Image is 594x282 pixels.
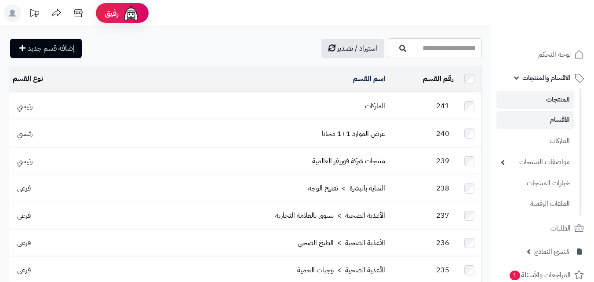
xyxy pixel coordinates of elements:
a: الأقسام [496,111,574,129]
span: 1 [510,271,520,280]
span: استيراد / تصدير [337,43,377,54]
span: رئيسي [13,128,37,139]
a: العناية بالبشرة > تفتيح الوجه [308,183,385,194]
span: مُنشئ النماذج [534,245,569,258]
a: لوحة التحكم [496,44,589,65]
a: اسم القسم [353,73,385,84]
span: 237 [432,210,454,221]
span: 240 [432,128,454,139]
span: رئيسي [13,156,37,166]
span: فرعى [13,210,35,221]
span: 239 [432,156,454,166]
a: الأغذية الصحية > تسوق بالعلامة التجارية [275,210,385,221]
span: الأقسام والمنتجات [522,72,571,84]
span: المراجعات والأسئلة [509,269,571,281]
a: استيراد / تصدير [321,39,384,58]
a: الطلبات [496,218,589,239]
a: الماركات [496,132,574,150]
span: فرعى [13,183,35,194]
span: لوحة التحكم [538,48,571,61]
a: مواصفات المنتجات [496,153,574,172]
span: الطلبات [550,222,571,234]
td: نوع القسم [9,66,77,92]
a: الملفات الرقمية [496,194,574,213]
span: رئيسي [13,101,37,111]
a: عرض الموارد 1+1 مجانا [322,128,385,139]
span: فرعى [13,265,35,275]
span: 238 [432,183,454,194]
span: 235 [432,265,454,275]
a: الأغذية الصحية > وجبات الحمية [297,265,385,275]
span: 241 [432,101,454,111]
span: 236 [432,238,454,248]
a: تحديثات المنصة [23,4,45,24]
a: المنتجات [496,91,574,109]
a: الأغذية الصحية > الطبخ الصحي [298,238,385,248]
span: رفيق [105,8,119,18]
a: الماركات [365,101,385,111]
span: إضافة قسم جديد [28,43,75,54]
a: إضافة قسم جديد [10,39,82,58]
img: logo-2.png [534,24,586,42]
img: ai-face.png [122,4,140,22]
a: منتجات شركة فوريفر العالمية [312,156,385,166]
div: رقم القسم [392,74,454,84]
a: خيارات المنتجات [496,174,574,193]
span: فرعى [13,238,35,248]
